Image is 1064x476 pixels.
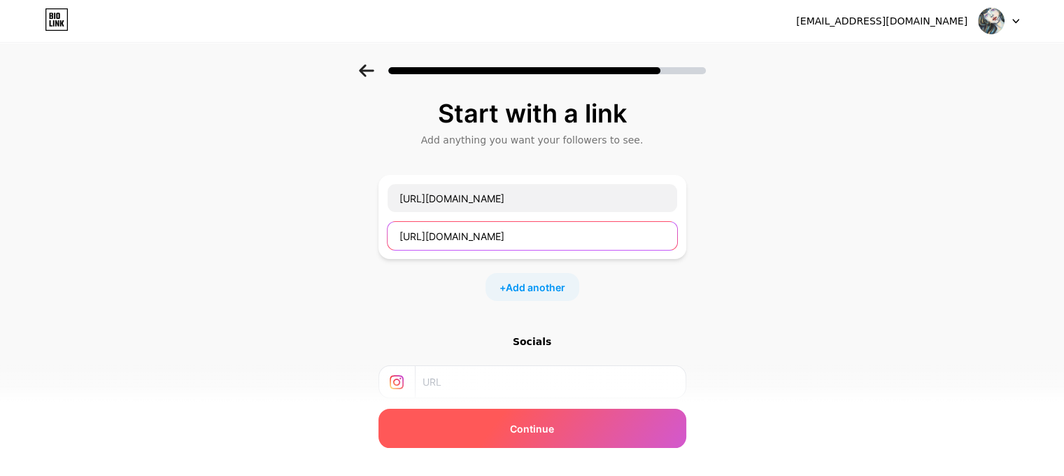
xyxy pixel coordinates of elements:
[388,184,677,212] input: Link name
[385,99,679,127] div: Start with a link
[385,133,679,147] div: Add anything you want your followers to see.
[378,335,686,349] div: Socials
[485,273,579,301] div: +
[796,14,967,29] div: [EMAIL_ADDRESS][DOMAIN_NAME]
[978,8,1005,34] img: Minh Ngô
[506,280,565,295] span: Add another
[423,366,676,398] input: URL
[388,222,677,250] input: URL
[510,421,554,436] span: Continue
